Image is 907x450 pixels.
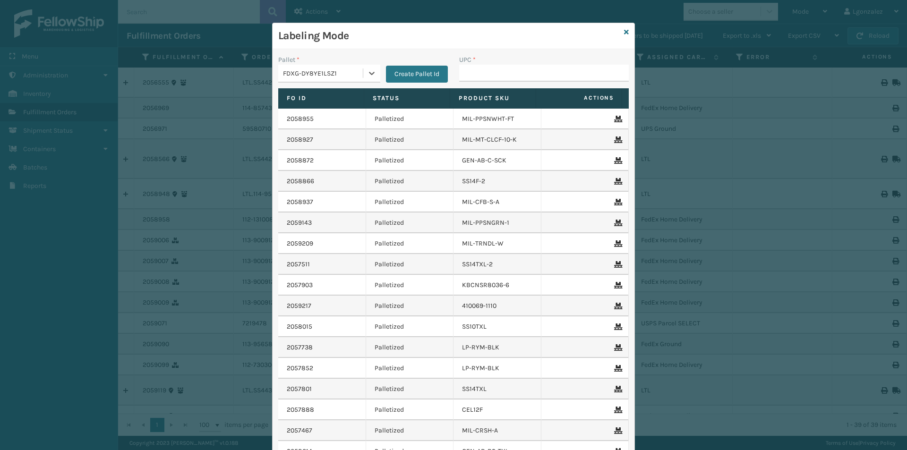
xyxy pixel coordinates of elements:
a: 2057467 [287,426,312,435]
label: Pallet [278,55,299,65]
td: Palletized [366,150,454,171]
td: Palletized [366,129,454,150]
a: 2058866 [287,177,314,186]
div: FDXG-DY8YE1LSZ1 [283,68,364,78]
td: Palletized [366,420,454,441]
label: Fo Id [287,94,355,102]
i: Remove From Pallet [614,261,620,268]
td: CEL12F [453,399,541,420]
a: 2059209 [287,239,313,248]
i: Remove From Pallet [614,303,620,309]
i: Remove From Pallet [614,365,620,372]
i: Remove From Pallet [614,157,620,164]
i: Remove From Pallet [614,282,620,289]
td: MIL-CRSH-A [453,420,541,441]
i: Remove From Pallet [614,407,620,413]
td: Palletized [366,233,454,254]
a: 2057738 [287,343,313,352]
label: Product SKU [459,94,527,102]
a: 2059217 [287,301,311,311]
span: Actions [539,90,620,106]
a: 2057852 [287,364,313,373]
td: Palletized [366,379,454,399]
label: UPC [459,55,476,65]
td: MIL-MT-CLCF-10-K [453,129,541,150]
i: Remove From Pallet [614,136,620,143]
td: Palletized [366,192,454,212]
td: LP-RYM-BLK [453,337,541,358]
td: Palletized [366,296,454,316]
button: Create Pallet Id [386,66,448,83]
td: Palletized [366,171,454,192]
i: Remove From Pallet [614,427,620,434]
a: 2058015 [287,322,312,331]
a: 2057801 [287,384,312,394]
i: Remove From Pallet [614,178,620,185]
td: LP-RYM-BLK [453,358,541,379]
td: MIL-CFB-S-A [453,192,541,212]
td: MIL-PPSNWHT-FT [453,109,541,129]
i: Remove From Pallet [614,116,620,122]
td: Palletized [366,316,454,337]
td: SS10TXL [453,316,541,337]
td: MIL-TRNDL-W [453,233,541,254]
td: KBCNSR8036-6 [453,275,541,296]
td: MIL-PPSNGRN-1 [453,212,541,233]
td: 410069-1110 [453,296,541,316]
td: Palletized [366,337,454,358]
a: 2058927 [287,135,313,144]
td: GEN-AB-C-SCK [453,150,541,171]
td: SS14TXL-2 [453,254,541,275]
i: Remove From Pallet [614,220,620,226]
td: Palletized [366,254,454,275]
label: Status [373,94,441,102]
i: Remove From Pallet [614,386,620,392]
i: Remove From Pallet [614,199,620,205]
td: Palletized [366,212,454,233]
i: Remove From Pallet [614,240,620,247]
a: 2058872 [287,156,314,165]
i: Remove From Pallet [614,323,620,330]
td: SS14TXL [453,379,541,399]
td: SS14F-2 [453,171,541,192]
h3: Labeling Mode [278,29,620,43]
a: 2058937 [287,197,313,207]
a: 2057511 [287,260,310,269]
td: Palletized [366,399,454,420]
td: Palletized [366,358,454,379]
i: Remove From Pallet [614,344,620,351]
td: Palletized [366,275,454,296]
a: 2058955 [287,114,314,124]
a: 2059143 [287,218,312,228]
td: Palletized [366,109,454,129]
a: 2057888 [287,405,314,415]
a: 2057903 [287,280,313,290]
